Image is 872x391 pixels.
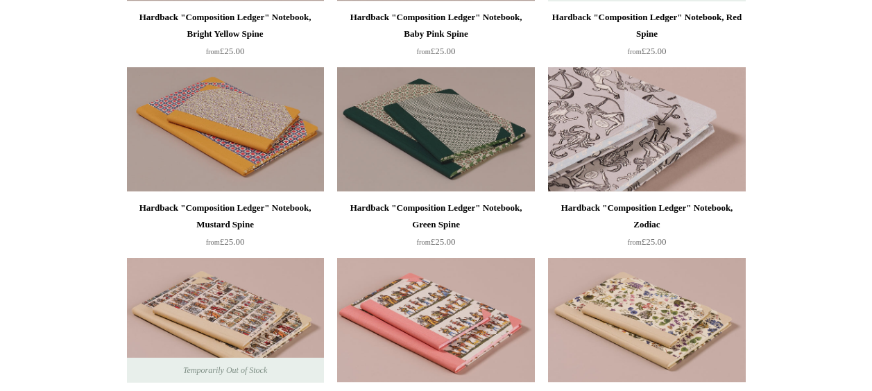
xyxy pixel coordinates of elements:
[169,358,281,383] span: Temporarily Out of Stock
[548,9,745,66] a: Hardback "Composition Ledger" Notebook, Red Spine from£25.00
[130,9,320,42] div: Hardback "Composition Ledger" Notebook, Bright Yellow Spine
[337,258,534,383] a: Hardback "Composition Ledger" Notebook, Parade Hardback "Composition Ledger" Notebook, Parade
[548,258,745,383] a: Hardback "Composition Ledger" Notebook, English Garden Hardback "Composition Ledger" Notebook, En...
[628,46,667,56] span: £25.00
[552,200,742,233] div: Hardback "Composition Ledger" Notebook, Zodiac
[628,238,642,246] span: from
[628,236,667,247] span: £25.00
[552,9,742,42] div: Hardback "Composition Ledger" Notebook, Red Spine
[548,258,745,383] img: Hardback "Composition Ledger" Notebook, English Garden
[206,238,220,246] span: from
[417,236,456,247] span: £25.00
[206,46,245,56] span: £25.00
[127,200,324,257] a: Hardback "Composition Ledger" Notebook, Mustard Spine from£25.00
[417,238,431,246] span: from
[127,9,324,66] a: Hardback "Composition Ledger" Notebook, Bright Yellow Spine from£25.00
[127,258,324,383] img: Hardback "Composition Ledger" Notebook, Tarot
[127,67,324,192] img: Hardback "Composition Ledger" Notebook, Mustard Spine
[417,46,456,56] span: £25.00
[548,67,745,192] img: Hardback "Composition Ledger" Notebook, Zodiac
[130,200,320,233] div: Hardback "Composition Ledger" Notebook, Mustard Spine
[337,200,534,257] a: Hardback "Composition Ledger" Notebook, Green Spine from£25.00
[206,48,220,55] span: from
[127,258,324,383] a: Hardback "Composition Ledger" Notebook, Tarot Hardback "Composition Ledger" Notebook, Tarot Tempo...
[337,67,534,192] img: Hardback "Composition Ledger" Notebook, Green Spine
[417,48,431,55] span: from
[341,200,531,233] div: Hardback "Composition Ledger" Notebook, Green Spine
[206,236,245,247] span: £25.00
[337,9,534,66] a: Hardback "Composition Ledger" Notebook, Baby Pink Spine from£25.00
[337,67,534,192] a: Hardback "Composition Ledger" Notebook, Green Spine Hardback "Composition Ledger" Notebook, Green...
[337,258,534,383] img: Hardback "Composition Ledger" Notebook, Parade
[548,67,745,192] a: Hardback "Composition Ledger" Notebook, Zodiac Hardback "Composition Ledger" Notebook, Zodiac
[628,48,642,55] span: from
[548,200,745,257] a: Hardback "Composition Ledger" Notebook, Zodiac from£25.00
[127,67,324,192] a: Hardback "Composition Ledger" Notebook, Mustard Spine Hardback "Composition Ledger" Notebook, Mus...
[341,9,531,42] div: Hardback "Composition Ledger" Notebook, Baby Pink Spine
